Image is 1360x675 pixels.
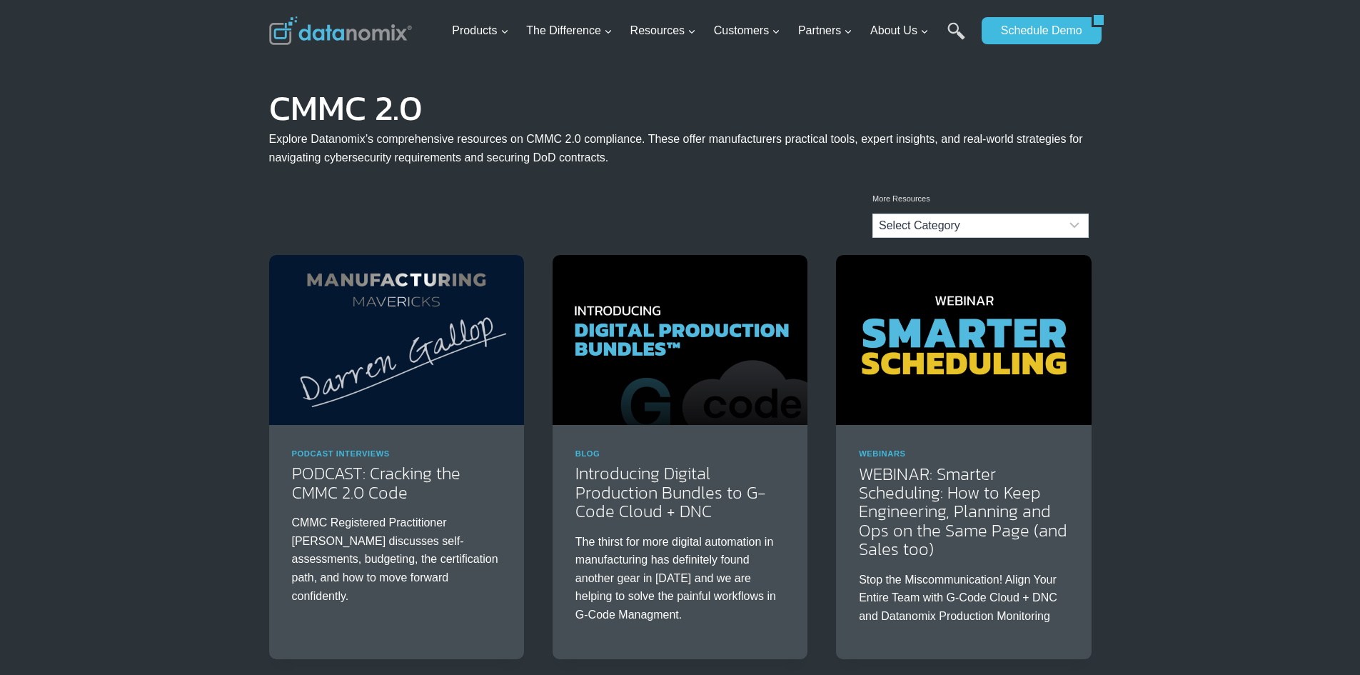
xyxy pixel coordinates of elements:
[553,255,807,425] img: Introducing Digital Production Bundles
[452,21,508,40] span: Products
[982,17,1092,44] a: Schedule Demo
[630,21,696,40] span: Resources
[269,16,412,45] img: Datanomix
[269,255,524,425] img: Cracking the CMMC 2.0 Code with Darren Gallop
[859,449,905,458] a: Webinars
[798,21,852,40] span: Partners
[292,461,460,504] a: PODCAST: Cracking the CMMC 2.0 Code
[575,461,766,524] a: Introducing Digital Production Bundles to G-Code Cloud + DNC
[859,571,1068,626] p: Stop the Miscommunication! Align Your Entire Team with G-Code Cloud + DNC and Datanomix Productio...
[446,8,974,54] nav: Primary Navigation
[714,21,780,40] span: Customers
[947,22,965,54] a: Search
[836,255,1091,425] img: Smarter Scheduling: How To Keep Engineering, Planning and Ops on the Same Page
[292,449,390,458] a: Podcast Interviews
[575,449,600,458] a: Blog
[859,461,1067,562] a: WEBINAR: Smarter Scheduling: How to Keep Engineering, Planning and Ops on the Same Page (and Sale...
[575,533,785,624] p: The thirst for more digital automation in manufacturing has definitely found another gear in [DAT...
[870,21,929,40] span: About Us
[872,193,1089,206] p: More Resources
[269,97,1092,119] h1: CMMC 2.0
[526,21,613,40] span: The Difference
[269,130,1092,166] p: Explore Datanomix’s comprehensive resources on CMMC 2.0 compliance. These offer manufacturers pra...
[292,514,501,605] p: CMMC Registered Practitioner [PERSON_NAME] discusses self-assessments, budgeting, the certificati...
